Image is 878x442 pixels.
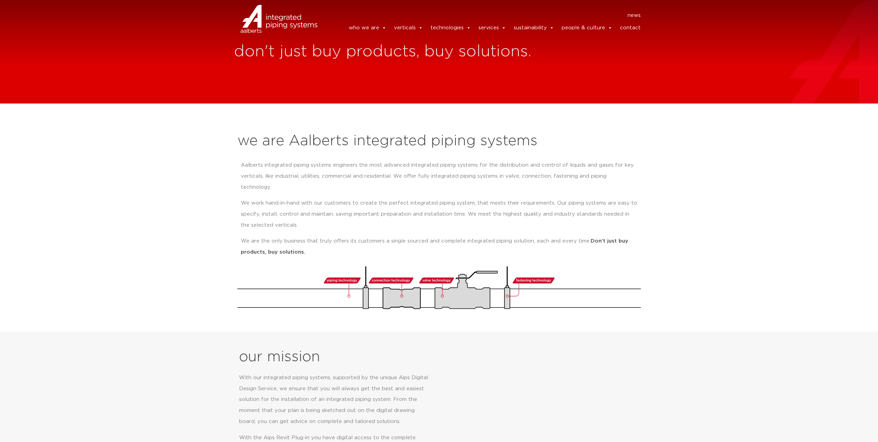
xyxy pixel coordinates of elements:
a: news [628,10,641,21]
h2: our mission [239,349,442,365]
a: technologies [431,21,471,35]
p: Aalberts integrated piping systems engineers the most advanced integrated piping systems for the ... [241,160,638,193]
h2: we are Aalberts integrated piping systems [237,133,641,149]
a: contact [620,21,641,35]
nav: Menu [328,10,641,21]
a: sustainability [514,21,554,35]
p: We work hand-in-hand with our customers to create the perfect integrated piping system, that meet... [241,198,638,231]
a: who we are [349,21,386,35]
a: verticals [394,21,423,35]
p: With our integrated piping systems, supported by the unique Aips Digital Design Service, we ensur... [239,372,431,428]
p: We are the only business that truly offers its customers a single sourced and complete integrated... [241,236,638,258]
a: people & culture [562,21,612,35]
a: services [479,21,506,35]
